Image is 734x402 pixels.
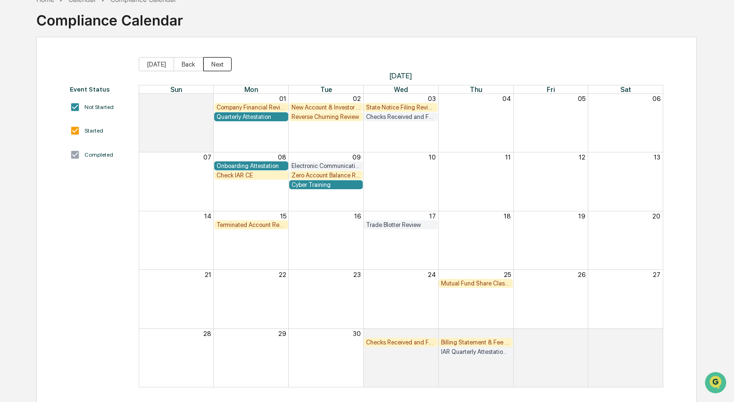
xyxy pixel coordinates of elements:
button: 19 [578,212,585,220]
button: 06 [652,95,660,102]
button: 08 [278,153,286,161]
div: Start new chat [32,72,155,82]
button: 02 [503,330,511,337]
button: 18 [504,212,511,220]
span: Thu [470,85,482,93]
div: Checks Received and Forwarded Log [366,113,435,120]
iframe: Open customer support [704,371,729,396]
button: 31 [205,95,211,102]
span: Pylon [94,160,114,167]
button: 27 [653,271,660,278]
div: Zero Account Balance Review [292,172,361,179]
button: 20 [652,212,660,220]
button: 28 [203,330,211,337]
span: Data Lookup [19,137,59,146]
a: 🗄️Attestations [65,115,121,132]
button: Start new chat [160,75,172,86]
div: Electronic Communication Review [292,162,361,169]
span: Preclearance [19,119,61,128]
button: 04 [652,330,660,337]
p: How can we help? [9,20,172,35]
div: 🖐️ [9,120,17,127]
button: 17 [429,212,436,220]
button: Back [174,57,203,71]
button: 01 [279,95,286,102]
div: Not Started [84,104,114,110]
span: Sun [170,85,182,93]
div: IAR Quarterly Attestation Review [441,348,510,355]
div: Quarterly Attestation [217,113,286,120]
div: Checks Received and Forwarded Log [366,339,435,346]
button: 16 [354,212,361,220]
div: Mutual Fund Share Class Review [441,280,510,287]
div: Company Financial Review [217,104,286,111]
button: Next [203,57,232,71]
button: 09 [352,153,361,161]
button: 22 [279,271,286,278]
span: Tue [320,85,332,93]
button: 13 [654,153,660,161]
div: Compliance Calendar [36,4,183,29]
div: New Account & Investor Profile Review [292,104,361,111]
a: Powered byPylon [67,159,114,167]
button: 05 [578,95,585,102]
a: 🔎Data Lookup [6,133,63,150]
div: 🗄️ [68,120,76,127]
div: Onboarding Attestation [217,162,286,169]
button: 03 [577,330,585,337]
div: We're offline, we'll be back soon [32,82,123,89]
div: Reverse Churning Review [292,113,361,120]
button: 25 [504,271,511,278]
button: [DATE] [139,57,174,71]
button: 29 [278,330,286,337]
span: Wed [394,85,408,93]
button: 23 [353,271,361,278]
div: Cyber Training [292,181,361,188]
span: Sat [620,85,631,93]
button: 10 [429,153,436,161]
button: 14 [204,212,211,220]
span: Attestations [78,119,117,128]
div: Month View [139,85,664,387]
button: 04 [502,95,511,102]
button: 01 [429,330,436,337]
div: Billing Statement & Fee Calculations Report Review [441,339,510,346]
div: 🔎 [9,138,17,145]
button: 11 [505,153,511,161]
div: State Notice Filing Review [366,104,435,111]
button: 24 [428,271,436,278]
button: 26 [578,271,585,278]
button: 15 [280,212,286,220]
img: 1746055101610-c473b297-6a78-478c-a979-82029cc54cd1 [9,72,26,89]
div: Completed [84,151,113,158]
button: 21 [205,271,211,278]
div: Terminated Account Review [217,221,286,228]
div: Check IAR CE [217,172,286,179]
div: Event Status [70,85,129,93]
button: 03 [428,95,436,102]
span: [DATE] [139,71,664,80]
button: 12 [579,153,585,161]
button: 07 [203,153,211,161]
span: Fri [547,85,555,93]
div: Started [84,127,103,134]
div: Trade Blotter Review [366,221,435,228]
button: 02 [353,95,361,102]
button: 30 [353,330,361,337]
a: 🖐️Preclearance [6,115,65,132]
span: Mon [244,85,258,93]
